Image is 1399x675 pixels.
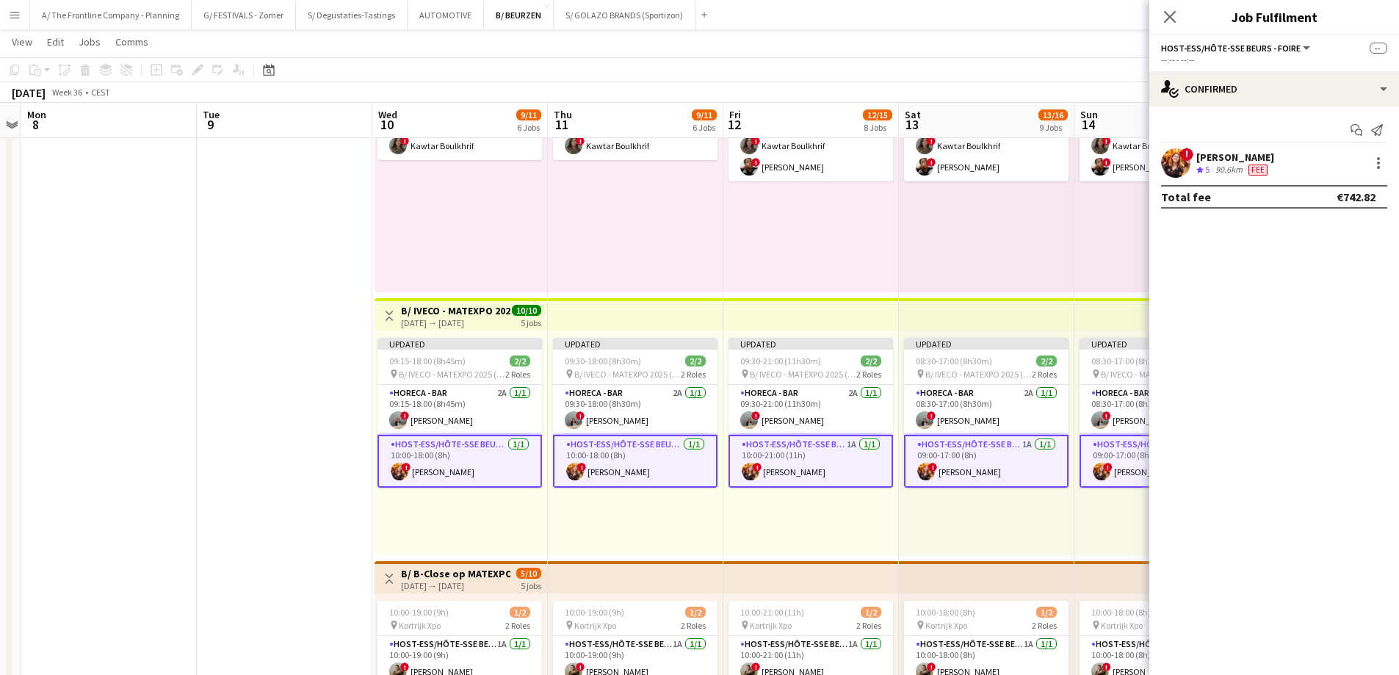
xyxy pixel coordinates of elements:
[401,580,510,591] div: [DATE] → [DATE]
[1080,435,1244,488] app-card-role: Host-ess/Hôte-sse Beurs - Foire1A1/109:00-17:00 (8h)![PERSON_NAME]
[681,369,706,380] span: 2 Roles
[1161,54,1387,65] div: --:-- - --:--
[864,122,892,133] div: 8 Jobs
[751,158,760,167] span: !
[484,1,554,29] button: B/ BEURZEN
[1036,607,1057,618] span: 1/2
[861,607,881,618] span: 1/2
[109,32,154,51] a: Comms
[400,663,409,671] span: !
[516,568,541,579] span: 5/10
[685,355,706,367] span: 2/2
[505,620,530,631] span: 2 Roles
[729,385,893,435] app-card-role: Horeca - Bar2A1/109:30-21:00 (11h30m)![PERSON_NAME]
[1080,338,1244,350] div: Updated
[753,463,762,472] span: !
[1337,189,1375,204] div: €742.82
[389,355,466,367] span: 09:15-18:00 (8h45m)
[47,35,64,48] span: Edit
[576,411,585,420] span: !
[200,116,220,133] span: 9
[1101,620,1143,631] span: Kortrijk Xpo
[1080,110,1244,181] app-card-role: Host-ess/Hôte-sse Beurs - Foire4A2/209:00-17:00 (8h)!Kawtar Boulkhrif![PERSON_NAME]
[1161,189,1211,204] div: Total fee
[574,369,681,380] span: B/ IVECO - MATEXPO 2025 (10-14/09)
[863,109,892,120] span: 12/15
[1212,164,1246,176] div: 90.6km
[1032,369,1057,380] span: 2 Roles
[1091,607,1151,618] span: 10:00-18:00 (8h)
[904,338,1069,488] app-job-card: Updated08:30-17:00 (8h30m)2/2 B/ IVECO - MATEXPO 2025 (10-14/09)2 RolesHoreca - Bar2A1/108:30-17:...
[553,338,717,350] div: Updated
[376,116,397,133] span: 10
[692,109,717,120] span: 9/11
[1102,663,1111,671] span: !
[510,355,530,367] span: 2/2
[729,435,893,488] app-card-role: Host-ess/Hôte-sse Beurs - Foire1A1/110:00-21:00 (11h)![PERSON_NAME]
[402,463,411,472] span: !
[377,338,542,488] app-job-card: Updated09:15-18:00 (8h45m)2/2 B/ IVECO - MATEXPO 2025 (10-14/09)2 RolesHoreca - Bar2A1/109:15-18:...
[73,32,106,51] a: Jobs
[1149,71,1399,107] div: Confirmed
[750,369,856,380] span: B/ IVECO - MATEXPO 2025 (10-14/09)
[576,663,585,671] span: !
[1161,43,1301,54] span: Host-ess/Hôte-sse Beurs - Foire
[1370,43,1387,54] span: --
[517,122,541,133] div: 6 Jobs
[927,158,936,167] span: !
[1080,338,1244,488] app-job-card: Updated08:30-17:00 (8h30m)2/2 B/ IVECO - MATEXPO 2025 (10-14/09)2 RolesHoreca - Bar2A1/108:30-17:...
[1248,165,1268,176] span: Fee
[192,1,296,29] button: G/ FESTIVALS - Zomer
[729,110,893,181] app-card-role: Host-ess/Hôte-sse Beurs - Foire4A2/212:00-20:00 (8h)!Kawtar Boulkhrif![PERSON_NAME]
[12,85,46,100] div: [DATE]
[27,108,46,121] span: Mon
[389,607,449,618] span: 10:00-19:00 (9h)
[115,35,148,48] span: Comms
[740,607,804,618] span: 10:00-21:00 (11h)
[856,620,881,631] span: 2 Roles
[1102,411,1111,420] span: !
[30,1,192,29] button: A/ The Frontline Company - Planning
[91,87,110,98] div: CEST
[1205,164,1210,175] span: 5
[904,385,1069,435] app-card-role: Horeca - Bar2A1/108:30-17:00 (8h30m)![PERSON_NAME]
[916,355,992,367] span: 08:30-17:00 (8h30m)
[905,108,921,121] span: Sat
[554,108,572,121] span: Thu
[48,87,85,98] span: Week 36
[512,305,541,316] span: 10/10
[1080,108,1098,121] span: Sun
[685,607,706,618] span: 1/2
[1149,7,1399,26] h3: Job Fulfilment
[6,32,38,51] a: View
[740,355,821,367] span: 09:30-21:00 (11h30m)
[729,338,893,350] div: Updated
[693,122,716,133] div: 6 Jobs
[1091,355,1168,367] span: 08:30-17:00 (8h30m)
[401,317,510,328] div: [DATE] → [DATE]
[399,369,505,380] span: B/ IVECO - MATEXPO 2025 (10-14/09)
[505,369,530,380] span: 2 Roles
[1104,463,1113,472] span: !
[79,35,101,48] span: Jobs
[927,411,936,420] span: !
[399,620,441,631] span: Kortrijk Xpo
[1196,151,1274,164] div: [PERSON_NAME]
[400,137,409,145] span: !
[1038,109,1068,120] span: 13/16
[576,137,585,145] span: !
[729,338,893,488] app-job-card: Updated09:30-21:00 (11h30m)2/2 B/ IVECO - MATEXPO 2025 (10-14/09)2 RolesHoreca - Bar2A1/109:30-21...
[521,579,541,591] div: 5 jobs
[856,369,881,380] span: 2 Roles
[401,567,510,580] h3: B/ B-Close op MATEXPO (10-14/09)
[25,116,46,133] span: 8
[378,108,397,121] span: Wed
[553,338,717,488] app-job-card: Updated09:30-18:00 (8h30m)2/2 B/ IVECO - MATEXPO 2025 (10-14/09)2 RolesHoreca - Bar2A1/109:30-18:...
[681,620,706,631] span: 2 Roles
[1101,369,1207,380] span: B/ IVECO - MATEXPO 2025 (10-14/09)
[554,1,695,29] button: S/ GOLAZO BRANDS (Sportizon)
